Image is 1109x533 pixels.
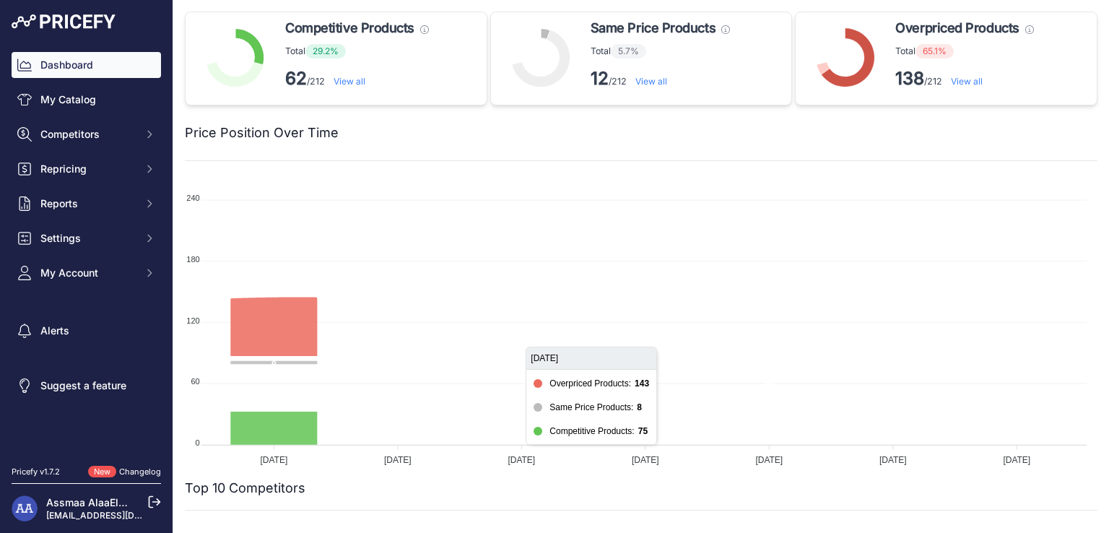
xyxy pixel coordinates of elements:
[591,68,609,89] strong: 12
[305,44,346,58] span: 29.2%
[635,76,667,87] a: View all
[285,67,429,90] p: /212
[40,162,135,176] span: Repricing
[591,67,730,90] p: /212
[12,121,161,147] button: Competitors
[895,18,1019,38] span: Overpriced Products
[46,496,134,508] a: Assmaa AlaaEldin
[40,127,135,142] span: Competitors
[40,196,135,211] span: Reports
[611,44,646,58] span: 5.7%
[260,455,287,465] tspan: [DATE]
[12,156,161,182] button: Repricing
[384,455,412,465] tspan: [DATE]
[895,68,924,89] strong: 138
[951,76,983,87] a: View all
[12,373,161,399] a: Suggest a feature
[119,467,161,477] a: Changelog
[895,44,1033,58] p: Total
[285,44,429,58] p: Total
[185,478,305,498] h2: Top 10 Competitors
[916,44,954,58] span: 65.1%
[1003,455,1030,465] tspan: [DATE]
[12,191,161,217] button: Reports
[12,14,116,29] img: Pricefy Logo
[632,455,659,465] tspan: [DATE]
[40,231,135,246] span: Settings
[88,466,116,478] span: New
[12,260,161,286] button: My Account
[591,44,730,58] p: Total
[334,76,365,87] a: View all
[591,18,716,38] span: Same Price Products
[285,68,307,89] strong: 62
[755,455,783,465] tspan: [DATE]
[196,438,200,447] tspan: 0
[12,52,161,78] a: Dashboard
[186,255,199,264] tspan: 180
[879,455,907,465] tspan: [DATE]
[12,466,60,478] div: Pricefy v1.7.2
[12,87,161,113] a: My Catalog
[12,318,161,344] a: Alerts
[186,194,199,202] tspan: 240
[40,266,135,280] span: My Account
[508,455,535,465] tspan: [DATE]
[12,225,161,251] button: Settings
[895,67,1033,90] p: /212
[46,510,197,521] a: [EMAIL_ADDRESS][DOMAIN_NAME]
[185,123,339,143] h2: Price Position Over Time
[12,52,161,448] nav: Sidebar
[285,18,414,38] span: Competitive Products
[191,377,199,386] tspan: 60
[186,316,199,325] tspan: 120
